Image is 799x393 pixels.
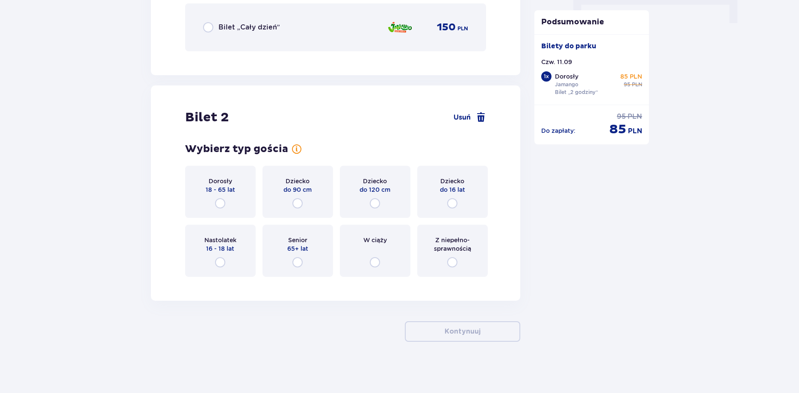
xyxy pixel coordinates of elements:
p: 85 PLN [620,72,642,81]
p: PLN [628,112,642,121]
p: Kontynuuj [445,327,481,336]
p: 18 - 65 lat [206,185,235,194]
a: Usuń [454,112,486,123]
p: 65+ lat [287,244,308,253]
p: Bilet 2 [185,109,229,126]
p: 16 - 18 lat [206,244,234,253]
p: Bilet „2 godziny” [555,88,598,96]
p: Senior [288,236,307,244]
img: zone logo [387,18,413,36]
p: do 120 cm [360,185,390,194]
p: W ciąży [363,236,387,244]
p: Z niepełno­sprawnością [425,236,480,253]
p: PLN [457,25,468,32]
p: Jamango [555,81,578,88]
p: Bilet „Cały dzień” [218,23,280,32]
p: Dorosły [555,72,578,81]
p: do 16 lat [440,185,465,194]
p: Dziecko [440,177,464,185]
p: 95 [624,81,630,88]
p: Dziecko [363,177,387,185]
div: 1 x [541,71,551,82]
p: Nastolatek [204,236,236,244]
p: 150 [437,21,456,34]
p: Podsumowanie [534,17,649,27]
p: Czw. 11.09 [541,58,572,66]
p: Bilety do parku [541,41,596,51]
button: Kontynuuj [405,321,520,342]
p: 95 [617,112,626,121]
p: Wybierz typ gościa [185,143,288,155]
p: Dziecko [286,177,310,185]
p: 85 [609,121,626,138]
p: PLN [632,81,642,88]
p: do 90 cm [283,185,312,194]
p: PLN [628,126,642,136]
p: Do zapłaty : [541,126,575,135]
span: Usuń [454,113,471,122]
p: Dorosły [209,177,232,185]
